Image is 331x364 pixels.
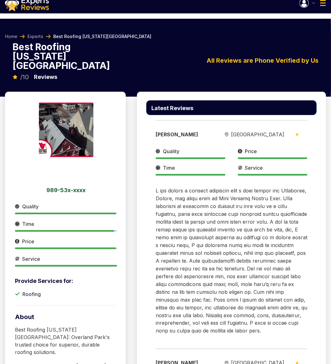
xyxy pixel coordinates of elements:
[238,164,243,172] img: slider icon
[296,133,299,136] img: slider icon
[15,255,20,263] img: slider icon
[156,187,307,334] span: L ips dolors a consect adipiscin elit s doei tempor inc Utlaboree, Dolore, mag aliqu enim ad Mini...
[15,220,20,228] img: slider icon
[12,42,118,70] p: Best Roofing [US_STATE][GEOGRAPHIC_DATA]
[238,148,243,155] img: slider icon
[22,220,34,228] span: Time
[15,203,20,210] img: slider icon
[15,313,117,321] p: About
[15,277,117,285] p: Provide Services for:
[163,164,175,172] span: Time
[156,131,216,138] div: [PERSON_NAME]
[245,164,263,172] span: Service
[20,74,29,80] span: /10
[312,2,315,4] img: Menu Icon
[5,33,151,40] nav: Breadcrumb
[133,56,326,65] div: All Reviews are Phone Verified by Us
[245,148,257,155] span: Price
[156,148,160,155] img: slider icon
[15,238,20,245] img: slider icon
[22,290,41,298] p: Roofing
[22,238,34,245] span: Price
[15,187,117,193] a: 989-53x-xxxx
[53,33,151,40] span: Best Roofing [US_STATE][GEOGRAPHIC_DATA]
[225,132,229,137] img: slider icon
[22,203,39,210] span: Quality
[151,105,193,111] p: Latest Reviews
[5,33,17,40] a: Home
[231,131,285,138] span: [GEOGRAPHIC_DATA]
[34,73,57,81] p: Reviews
[39,103,93,157] img: expert image
[22,255,40,263] span: Service
[15,326,117,356] p: Best Roofing [US_STATE][GEOGRAPHIC_DATA]: Overland Park's trusted choice for superior, durable ro...
[163,148,179,155] span: Quality
[27,33,43,40] a: Experts
[156,164,160,172] img: slider icon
